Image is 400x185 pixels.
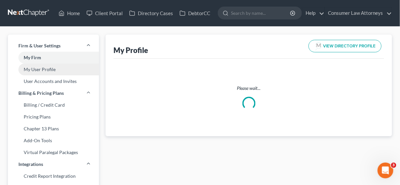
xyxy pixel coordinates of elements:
span: Integrations [18,161,43,168]
img: modern-attorney-logo-488310dd42d0e56951fffe13e3ed90e038bc441dd813d23dff0c9337a977f38e.png [314,41,323,51]
a: Directory Cases [126,7,176,19]
a: Integrations [8,158,99,170]
input: Search by name... [231,7,291,19]
a: Pricing Plans [8,111,99,123]
a: My Firm [8,52,99,64]
a: Billing & Pricing Plans [8,87,99,99]
a: Home [55,7,83,19]
a: Credit Report Integration [8,170,99,182]
a: Client Portal [83,7,126,19]
button: VIEW DIRECTORY PROFILE [309,40,382,52]
a: Virtual Paralegal Packages [8,146,99,158]
a: Firm & User Settings [8,40,99,52]
a: DebtorCC [176,7,213,19]
span: 3 [391,163,396,168]
a: Billing / Credit Card [8,99,99,111]
a: Help [302,7,324,19]
span: VIEW DIRECTORY PROFILE [323,44,376,48]
a: Chapter 13 Plans [8,123,99,135]
a: My User Profile [8,64,99,75]
a: Consumer Law Attorneys [325,7,392,19]
span: Firm & User Settings [18,42,61,49]
a: User Accounts and Invites [8,75,99,87]
p: Please wait... [119,85,379,92]
div: My Profile [113,45,148,55]
span: Billing & Pricing Plans [18,90,64,96]
iframe: Intercom live chat [378,163,393,178]
a: Add-On Tools [8,135,99,146]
